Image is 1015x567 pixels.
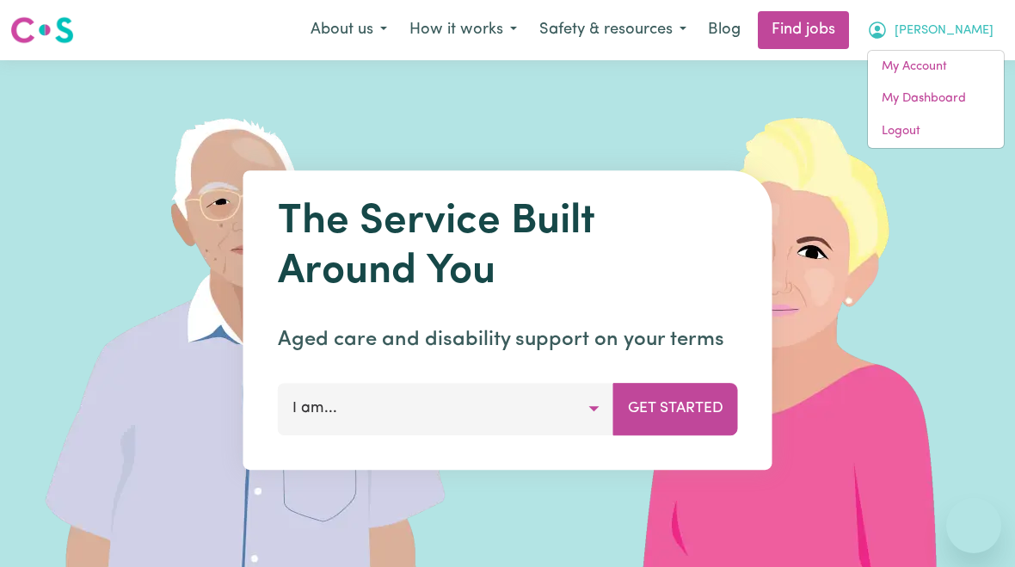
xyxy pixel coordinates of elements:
[299,12,398,48] button: About us
[758,11,849,49] a: Find jobs
[856,12,1005,48] button: My Account
[278,383,614,434] button: I am...
[946,498,1001,553] iframe: Button to launch messaging window
[398,12,528,48] button: How it works
[698,11,751,49] a: Blog
[528,12,698,48] button: Safety & resources
[278,198,738,297] h1: The Service Built Around You
[868,115,1004,148] a: Logout
[10,15,74,46] img: Careseekers logo
[867,50,1005,149] div: My Account
[10,10,74,50] a: Careseekers logo
[278,324,738,355] p: Aged care and disability support on your terms
[868,83,1004,115] a: My Dashboard
[613,383,738,434] button: Get Started
[895,22,993,40] span: [PERSON_NAME]
[868,51,1004,83] a: My Account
